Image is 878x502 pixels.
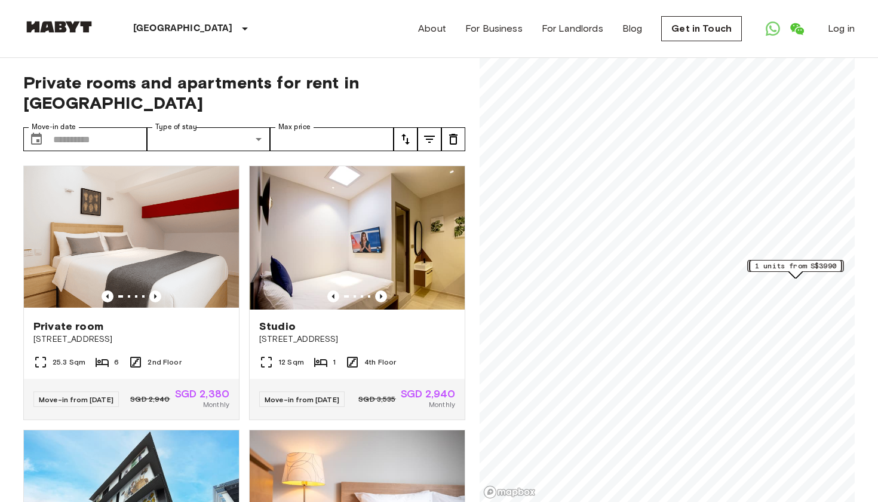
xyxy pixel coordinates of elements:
span: Private rooms and apartments for rent in [GEOGRAPHIC_DATA] [23,72,465,113]
span: 4th Floor [364,357,396,368]
button: tune [394,127,417,151]
div: Map marker [749,260,841,278]
span: 1 units from S$3990 [755,261,836,271]
span: [STREET_ADDRESS] [259,333,455,345]
span: [STREET_ADDRESS] [33,333,229,345]
span: SGD 2,380 [175,388,229,399]
button: Previous image [375,290,387,302]
span: SGD 3,535 [358,394,395,405]
span: 25.3 Sqm [53,357,85,368]
label: Type of stay [155,122,197,132]
img: Marketing picture of unit SG-01-127-001-001 [24,166,239,310]
span: Move-in from [DATE] [39,395,113,404]
button: Previous image [327,290,339,302]
a: For Business [465,22,523,36]
span: Private room [33,319,103,333]
button: tune [441,127,465,151]
span: 1 [333,357,336,368]
a: About [418,22,446,36]
a: Get in Touch [661,16,742,41]
span: 2nd Floor [148,357,181,368]
span: 12 Sqm [278,357,304,368]
div: Map marker [747,260,843,278]
label: Max price [278,122,311,132]
button: tune [417,127,441,151]
img: Habyt [23,21,95,33]
div: Map marker [750,260,842,278]
a: Marketing picture of unit SG-01-110-033-001Previous imagePrevious imageStudio[STREET_ADDRESS]12 S... [249,166,465,420]
a: Open WhatsApp [761,17,785,41]
span: Monthly [429,399,455,410]
span: SGD 2,940 [401,388,455,399]
label: Move-in date [32,122,76,132]
a: Marketing picture of unit SG-01-127-001-001Previous imagePrevious imagePrivate room[STREET_ADDRES... [23,166,240,420]
span: Monthly [203,399,229,410]
button: Previous image [149,290,161,302]
a: Blog [622,22,643,36]
a: For Landlords [542,22,603,36]
img: Marketing picture of unit SG-01-110-033-001 [250,166,465,310]
a: Open WeChat [785,17,809,41]
p: [GEOGRAPHIC_DATA] [133,22,233,36]
span: Studio [259,319,296,333]
button: Previous image [102,290,113,302]
a: Mapbox logo [483,485,536,499]
span: Move-in from [DATE] [265,395,339,404]
span: 6 [114,357,119,368]
span: SGD 2,940 [130,394,170,405]
a: Log in [828,22,855,36]
button: Choose date [24,127,48,151]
